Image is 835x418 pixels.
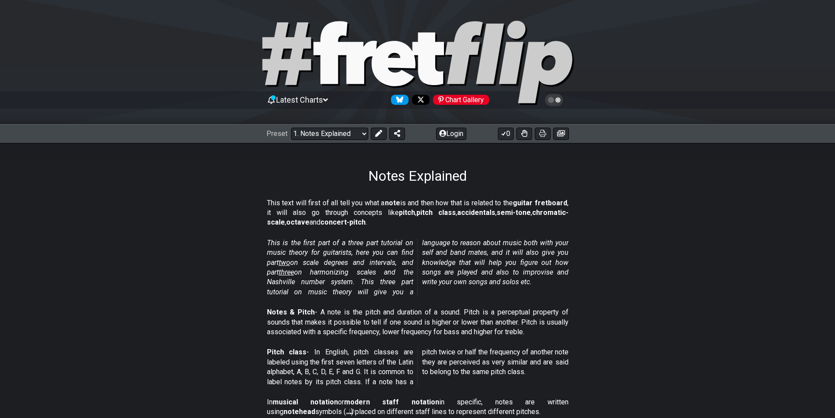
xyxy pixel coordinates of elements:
a: Follow #fretflip at X [409,95,430,105]
strong: guitar fretboard [513,199,567,207]
button: Create image [553,128,569,140]
strong: musical notation [273,398,338,406]
h1: Notes Explained [368,168,467,184]
span: Latest Charts [276,95,323,104]
strong: note [385,199,400,207]
span: Preset [266,129,288,138]
a: #fretflip at Pinterest [430,95,489,105]
a: Follow #fretflip at Bluesky [387,95,409,105]
button: 0 [498,128,514,140]
button: Edit Preset [371,128,387,140]
p: This text will first of all tell you what a is and then how that is related to the , it will also... [267,198,569,228]
p: - A note is the pitch and duration of a sound. Pitch is a perceptual property of sounds that make... [267,307,569,337]
button: Login [436,128,466,140]
button: Print [535,128,551,140]
select: Preset [291,128,368,140]
span: three [279,268,294,276]
button: Share Preset [389,128,405,140]
strong: accidentals [457,208,495,217]
strong: pitch class [416,208,456,217]
div: Chart Gallery [433,95,489,105]
strong: notehead [284,407,315,416]
p: - In English, pitch classes are labeled using the first seven letters of the Latin alphabet, A, B... [267,347,569,387]
span: Toggle light / dark theme [549,96,559,104]
p: In or in specific, notes are written using symbols (𝅝 𝅗𝅥 𝅘𝅥 𝅘𝅥𝅮) placed on different staff lines to r... [267,397,569,417]
strong: pitch [399,208,415,217]
span: two [279,258,290,267]
strong: Pitch class [267,348,307,356]
button: Toggle Dexterity for all fretkits [516,128,532,140]
strong: Notes & Pitch [267,308,315,316]
strong: modern staff notation [344,398,439,406]
strong: octave [286,218,309,226]
strong: concert-pitch [320,218,366,226]
strong: semi-tone [497,208,531,217]
em: This is the first part of a three part tutorial on music theory for guitarists, here you can find... [267,239,569,296]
